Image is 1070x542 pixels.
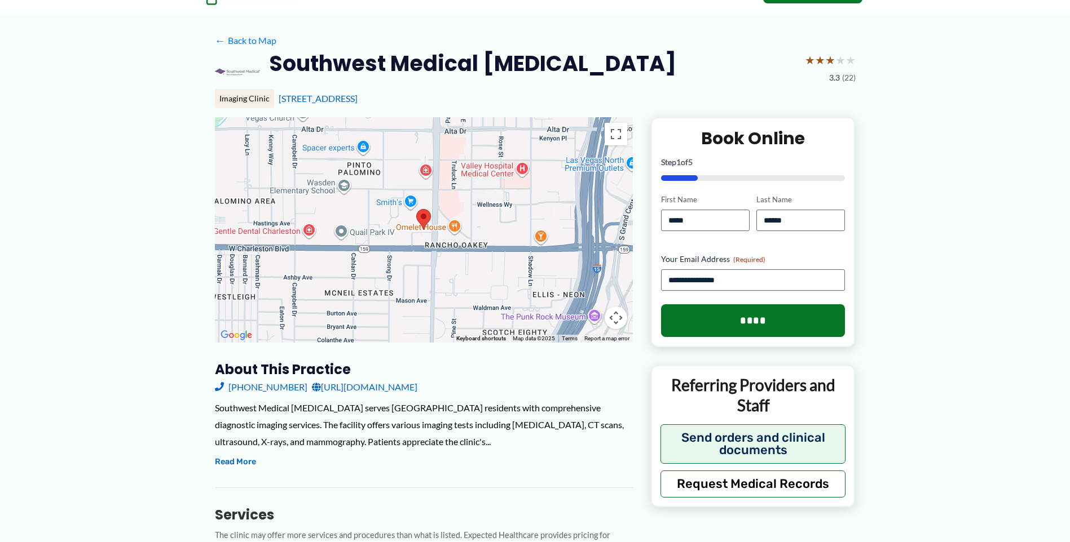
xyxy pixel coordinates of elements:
p: Referring Providers and Staff [661,375,846,416]
label: First Name [661,194,750,205]
h2: Book Online [661,127,846,149]
span: 1 [676,157,681,167]
span: ← [215,35,226,46]
span: 5 [688,157,693,167]
button: Map camera controls [605,306,627,329]
span: ★ [846,50,856,70]
div: Southwest Medical [MEDICAL_DATA] serves [GEOGRAPHIC_DATA] residents with comprehensive diagnostic... [215,399,633,450]
h2: Southwest Medical [MEDICAL_DATA] [269,50,676,77]
button: Request Medical Records [661,470,846,497]
a: [STREET_ADDRESS] [279,93,358,104]
span: Map data ©2025 [513,335,555,341]
p: Step of [661,158,846,166]
a: Open this area in Google Maps (opens a new window) [218,328,255,343]
span: (22) [842,70,856,85]
span: 3.3 [829,70,840,85]
button: Send orders and clinical documents [661,424,846,464]
button: Read More [215,455,256,469]
label: Your Email Address [661,254,846,265]
button: Toggle fullscreen view [605,123,627,145]
span: ★ [815,50,825,70]
a: Report a map error [584,335,629,341]
label: Last Name [756,194,845,205]
h3: About this practice [215,361,633,378]
a: [PHONE_NUMBER] [215,379,307,396]
span: ★ [835,50,846,70]
span: (Required) [733,255,765,264]
span: ★ [825,50,835,70]
h3: Services [215,506,633,523]
a: [URL][DOMAIN_NAME] [312,379,417,396]
button: Keyboard shortcuts [456,335,506,343]
a: Terms (opens in new tab) [562,335,578,341]
div: Imaging Clinic [215,89,274,108]
a: ←Back to Map [215,32,276,49]
span: ★ [805,50,815,70]
img: Google [218,328,255,343]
